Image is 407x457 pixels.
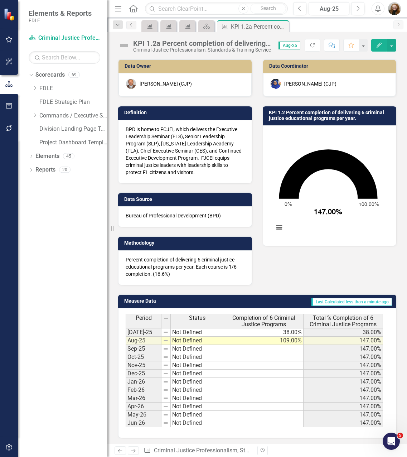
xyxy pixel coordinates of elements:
img: 8DAGhfEEPCf229AAAAAElFTkSuQmCC [163,354,169,360]
td: Mar-26 [126,394,161,403]
td: [DATE]-25 [126,328,161,337]
td: Jun-26 [126,419,161,427]
svg: Interactive chart [270,131,386,239]
h3: Data Coordinator [269,63,393,69]
a: Division Landing Page Template [39,125,107,133]
td: Not Defined [171,394,224,403]
text: 0% [284,202,291,207]
img: 8DAGhfEEPCf229AAAAAElFTkSuQmCC [163,338,169,343]
td: 147.00% [304,419,383,427]
span: Aug-25 [278,42,300,49]
a: Project Dashboard Template [39,139,107,147]
span: Status [189,315,205,321]
img: 8DAGhfEEPCf229AAAAAElFTkSuQmCC [163,346,169,352]
a: Criminal Justice Professionalism, Standards & Training Services [29,34,100,42]
td: 147.00% [304,345,383,353]
a: Reports [35,166,55,174]
h3: Data Owner [125,63,248,69]
td: Not Defined [171,386,224,394]
input: Search Below... [29,51,100,64]
div: [PERSON_NAME] (CJP) [140,80,192,87]
h3: KPI 1.2 Percent completion of delivering 6 criminal justice educational programs per year. [269,110,393,121]
button: View chart menu, Chart [274,222,284,232]
text: 147.00% [314,209,342,216]
td: 147.00% [304,353,383,361]
img: 8DAGhfEEPCf229AAAAAElFTkSuQmCC [163,395,169,401]
img: Not Defined [118,40,130,51]
a: Elements [35,152,59,160]
iframe: Intercom live chat [383,433,400,450]
div: Aug-25 [311,5,347,13]
div: Criminal Justice Professionalism, Standards & Training Services [133,47,271,53]
h3: Measure Data [124,298,200,304]
td: 147.00% [304,411,383,419]
span: Period [136,315,152,321]
td: Not Defined [171,378,224,386]
img: 8DAGhfEEPCf229AAAAAElFTkSuQmCC [163,404,169,409]
small: FDLE [29,18,92,23]
span: Last Calculated less than a minute ago [311,298,392,306]
div: 45 [63,153,74,159]
td: Sep-25 [126,345,161,353]
td: Not Defined [171,361,224,370]
div: KPI 1.2a Percent completion of delivering 6 criminal justice educational programs per year (inter... [231,22,287,31]
td: Jan-26 [126,378,161,386]
td: 109.00% [224,337,304,345]
td: 147.00% [304,378,383,386]
img: 8DAGhfEEPCf229AAAAAElFTkSuQmCC [163,387,169,393]
td: Not Defined [171,403,224,411]
div: Chart. Highcharts interactive chart. [270,131,389,239]
a: Scorecards [35,71,65,79]
span: Search [261,5,276,11]
h3: Definition [124,110,248,115]
img: 8DAGhfEEPCf229AAAAAElFTkSuQmCC [163,371,169,376]
td: Not Defined [171,419,224,427]
div: [PERSON_NAME] (CJP) [284,80,336,87]
div: 20 [59,167,71,173]
a: Commands / Executive Support Branch [39,112,107,120]
td: Dec-25 [126,370,161,378]
span: Total % Completion of 6 Criminal Justice Programs [305,315,381,327]
img: 8DAGhfEEPCf229AAAAAElFTkSuQmCC [163,329,169,335]
p: Percent completion of delivering 6 criminal justice educational programs per year. Each course is... [126,256,244,278]
a: Criminal Justice Professionalism, Standards & Training Services [154,447,316,454]
div: » » [144,447,252,455]
img: 8DAGhfEEPCf229AAAAAElFTkSuQmCC [163,420,169,426]
img: 8DAGhfEEPCf229AAAAAElFTkSuQmCC [163,412,169,418]
path: 147. Total % Completion of 6 Criminal Justice Programs . [279,149,377,198]
button: Search [250,4,286,14]
div: KPI 1.2a Percent completion of delivering 6 criminal justice educational programs per year (inter... [133,39,271,47]
td: May-26 [126,411,161,419]
td: Apr-26 [126,403,161,411]
td: Not Defined [171,411,224,419]
text: 100.00% [358,202,378,207]
h3: Methodology [124,240,248,246]
img: Jennifer Siddoway [388,2,401,15]
td: Oct-25 [126,353,161,361]
td: Not Defined [171,370,224,378]
td: Aug-25 [126,337,161,345]
p: Bureau of Professional Development (BPD) [126,212,244,219]
td: Not Defined [171,345,224,353]
a: FDLE [39,85,107,93]
img: ClearPoint Strategy [4,8,16,21]
td: 147.00% [304,394,383,403]
div: 69 [68,72,80,78]
button: Aug-25 [309,2,349,15]
span: Elements & Reports [29,9,92,18]
img: Somi Akter [271,79,281,89]
span: 5 [397,433,403,438]
td: 147.00% [304,337,383,345]
td: 147.00% [304,403,383,411]
input: Search ClearPoint... [145,3,288,15]
p: BPD is home to FCJEI, which delivers the Executive Leadership Seminar (ELS), Senior Leadership Pr... [126,126,244,176]
td: 147.00% [304,386,383,394]
span: Completion of 6 Criminal Justice Programs [226,315,302,327]
img: Chris Johnson [126,79,136,89]
td: 38.00% [304,328,383,337]
td: Not Defined [171,328,224,337]
td: Nov-25 [126,361,161,370]
td: Feb-26 [126,386,161,394]
h3: Data Source [124,197,248,202]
